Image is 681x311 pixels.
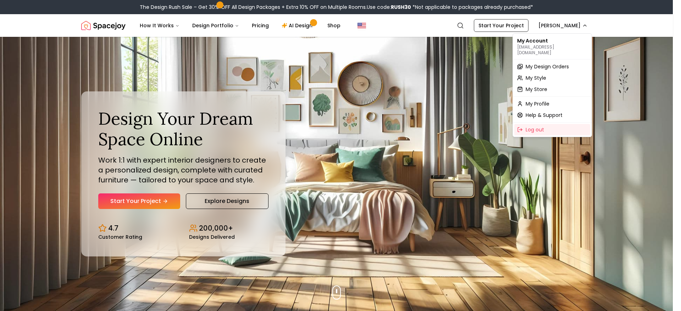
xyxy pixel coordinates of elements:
[514,109,590,121] a: Help & Support
[526,74,546,81] span: My Style
[526,126,544,133] span: Log out
[514,35,590,58] div: My Account
[526,63,569,70] span: My Design Orders
[514,61,590,72] a: My Design Orders
[517,44,587,56] p: [EMAIL_ADDRESS][DOMAIN_NAME]
[513,33,592,137] div: [PERSON_NAME]
[514,98,590,109] a: My Profile
[514,72,590,84] a: My Style
[514,84,590,95] a: My Store
[526,112,563,119] span: Help & Support
[526,100,549,107] span: My Profile
[526,86,547,93] span: My Store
